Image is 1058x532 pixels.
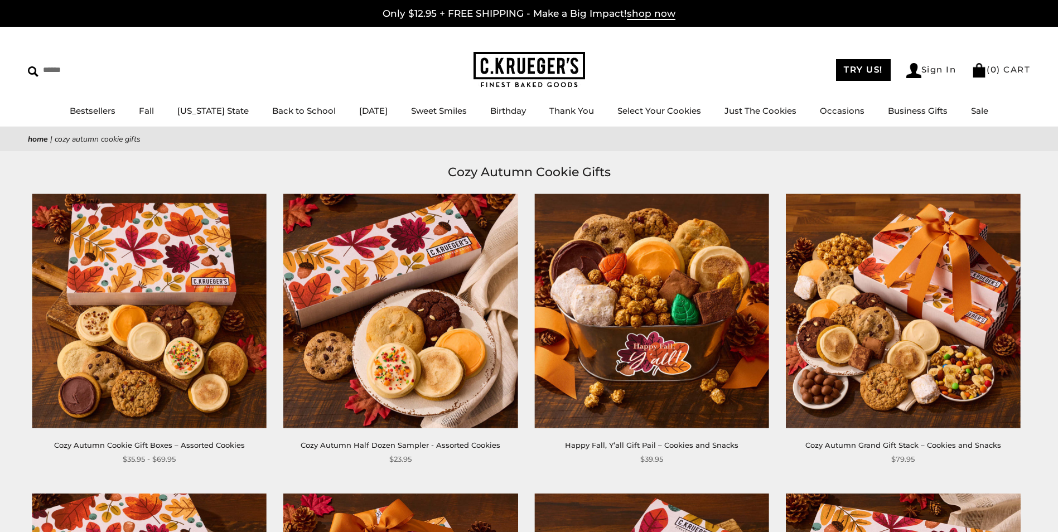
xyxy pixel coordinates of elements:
span: $79.95 [891,453,915,465]
a: TRY US! [836,59,891,81]
a: Happy Fall, Y’all Gift Pail – Cookies and Snacks [565,441,738,449]
img: Bag [972,63,987,78]
a: Cozy Autumn Cookie Gift Boxes – Assorted Cookies [54,441,245,449]
span: $35.95 - $69.95 [123,453,176,465]
a: Business Gifts [888,105,948,116]
a: Thank You [549,105,594,116]
span: $23.95 [389,453,412,465]
img: Cozy Autumn Half Dozen Sampler - Assorted Cookies [283,194,518,428]
a: Sale [971,105,988,116]
a: Back to School [272,105,336,116]
a: Only $12.95 + FREE SHIPPING - Make a Big Impact!shop now [383,8,675,20]
a: Just The Cookies [724,105,796,116]
span: | [50,134,52,144]
a: Sign In [906,63,956,78]
img: Cozy Autumn Cookie Gift Boxes – Assorted Cookies [32,194,267,428]
a: Occasions [820,105,864,116]
a: Fall [139,105,154,116]
span: Cozy Autumn Cookie Gifts [55,134,141,144]
a: Cozy Autumn Half Dozen Sampler - Assorted Cookies [301,441,500,449]
img: Account [906,63,921,78]
nav: breadcrumbs [28,133,1030,146]
a: Select Your Cookies [617,105,701,116]
input: Search [28,61,161,79]
a: [DATE] [359,105,388,116]
img: Search [28,66,38,77]
img: Happy Fall, Y’all Gift Pail – Cookies and Snacks [534,194,769,428]
a: [US_STATE] State [177,105,249,116]
span: 0 [991,64,997,75]
a: Home [28,134,48,144]
img: Cozy Autumn Grand Gift Stack – Cookies and Snacks [786,194,1021,428]
a: Bestsellers [70,105,115,116]
span: shop now [627,8,675,20]
span: $39.95 [640,453,663,465]
h1: Cozy Autumn Cookie Gifts [45,162,1013,182]
a: (0) CART [972,64,1030,75]
a: Cozy Autumn Grand Gift Stack – Cookies and Snacks [805,441,1001,449]
img: C.KRUEGER'S [474,52,585,88]
a: Sweet Smiles [411,105,467,116]
a: Birthday [490,105,526,116]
